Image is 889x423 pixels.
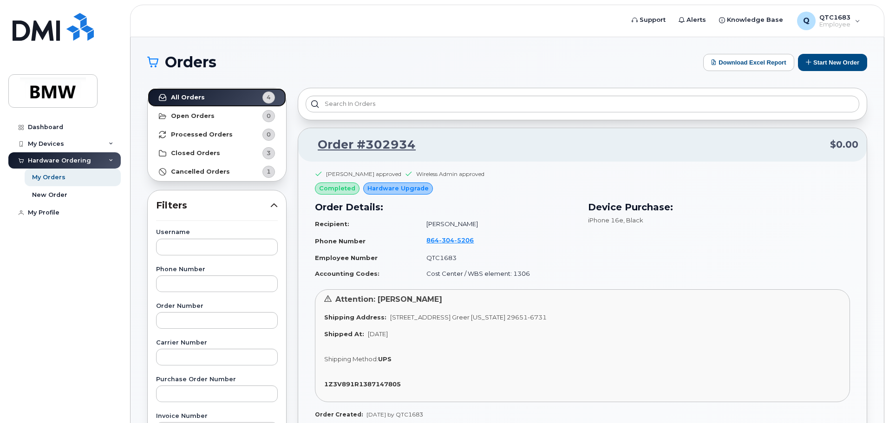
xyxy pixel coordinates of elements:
strong: Employee Number [315,254,378,261]
button: Start New Order [798,54,867,71]
div: Wireless Admin approved [416,170,484,178]
span: Shipping Method: [324,355,378,363]
span: , Black [623,216,643,224]
span: Filters [156,199,270,212]
a: Closed Orders3 [148,144,286,163]
iframe: Messenger Launcher [849,383,882,416]
strong: Shipping Address: [324,313,386,321]
strong: Order Created: [315,411,363,418]
span: 0 [267,130,271,139]
label: Purchase Order Number [156,377,278,383]
label: Invoice Number [156,413,278,419]
strong: Cancelled Orders [171,168,230,176]
span: 864 [426,236,474,244]
strong: Closed Orders [171,150,220,157]
label: Carrier Number [156,340,278,346]
strong: UPS [378,355,392,363]
span: [DATE] [368,330,388,338]
td: QTC1683 [418,250,577,266]
span: 304 [439,236,454,244]
div: [PERSON_NAME] approved [326,170,401,178]
strong: Accounting Codes: [315,270,379,277]
span: 5206 [454,236,474,244]
span: Attention: [PERSON_NAME] [335,295,442,304]
a: Open Orders0 [148,107,286,125]
a: 1Z3V891R1387147805 [324,380,405,388]
label: Username [156,229,278,235]
span: [DATE] by QTC1683 [366,411,423,418]
strong: 1Z3V891R1387147805 [324,380,401,388]
strong: Phone Number [315,237,366,245]
label: Order Number [156,303,278,309]
td: Cost Center / WBS element: 1306 [418,266,577,282]
label: Phone Number [156,267,278,273]
strong: Recipient: [315,220,349,228]
a: Cancelled Orders1 [148,163,286,181]
span: 3 [267,149,271,157]
a: Processed Orders0 [148,125,286,144]
td: [PERSON_NAME] [418,216,577,232]
strong: Open Orders [171,112,215,120]
a: All Orders4 [148,88,286,107]
input: Search in orders [306,96,859,112]
span: Hardware Upgrade [367,184,429,193]
button: Download Excel Report [703,54,794,71]
a: Order #302934 [307,137,416,153]
span: Orders [165,55,216,69]
h3: Device Purchase: [588,200,850,214]
span: completed [319,184,355,193]
span: 0 [267,111,271,120]
span: iPhone 16e [588,216,623,224]
h3: Order Details: [315,200,577,214]
span: 4 [267,93,271,102]
span: 1 [267,167,271,176]
a: 8643045206 [426,236,485,244]
strong: Processed Orders [171,131,233,138]
strong: Shipped At: [324,330,364,338]
strong: All Orders [171,94,205,101]
span: [STREET_ADDRESS] Greer [US_STATE] 29651-6731 [390,313,547,321]
span: $0.00 [830,138,858,151]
